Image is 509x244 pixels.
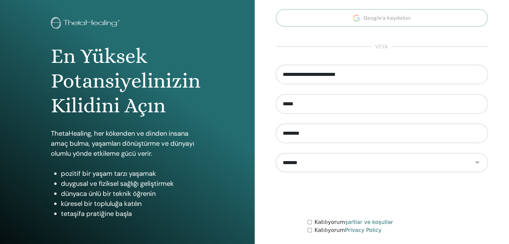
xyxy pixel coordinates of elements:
[61,209,204,219] li: tetaşifa pratiğine başla
[51,128,204,158] p: ThetaHealing, her kökenden ve dinden insana amaç bulma, yaşamları dönüştürme ve dünyayı olumlu yö...
[61,199,204,209] li: küresel bir topluluğa katılın
[61,168,204,178] li: pozitif bir yaşam tarzı yaşamak
[331,182,433,208] iframe: reCAPTCHA
[61,178,204,189] li: duygusal ve fiziksel sağlığı geliştirmek
[61,189,204,199] li: dünyaca ünlü bir teknik öğrenin
[372,43,392,51] span: veya
[51,44,204,118] h1: En Yüksek Potansiyelinizin Kilidini Açın
[345,219,393,225] a: şartlar ve koşullar
[315,226,381,234] label: Katılıyorum
[345,227,381,233] a: Privacy Policy
[315,218,393,226] label: Katılıyorum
